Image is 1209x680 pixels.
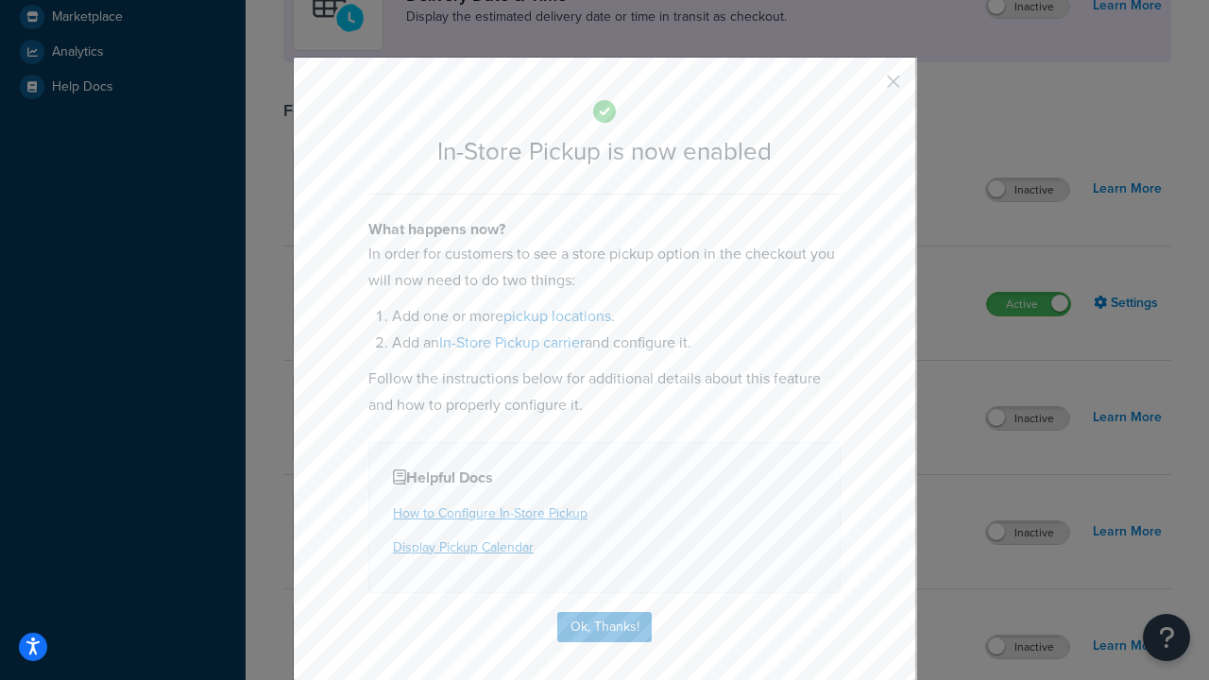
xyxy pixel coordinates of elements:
[557,612,652,642] button: Ok, Thanks!
[368,241,841,294] p: In order for customers to see a store pickup option in the checkout you will now need to do two t...
[392,303,841,330] li: Add one or more .
[368,138,841,165] h2: In-Store Pickup is now enabled
[368,218,841,241] h4: What happens now?
[393,537,534,557] a: Display Pickup Calendar
[393,467,816,489] h4: Helpful Docs
[393,503,587,523] a: How to Configure In-Store Pickup
[503,305,611,327] a: pickup locations
[392,330,841,356] li: Add an and configure it.
[439,331,585,353] a: In-Store Pickup carrier
[368,365,841,418] p: Follow the instructions below for additional details about this feature and how to properly confi...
